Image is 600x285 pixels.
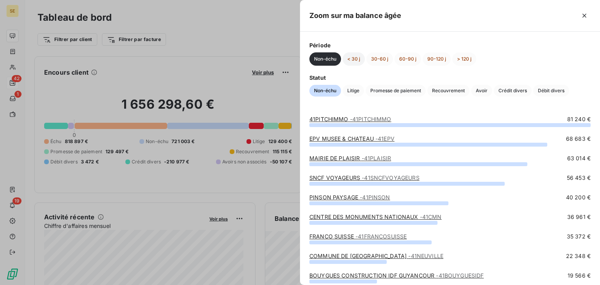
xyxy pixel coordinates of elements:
[566,252,591,260] span: 22 348 €
[362,174,419,181] span: - 41SNCFVOYAGEURS
[567,154,591,162] span: 63 014 €
[471,85,492,97] button: Avoir
[309,41,591,49] span: Période
[494,85,532,97] button: Crédit divers
[309,253,443,259] a: COMMUNE DE [GEOGRAPHIC_DATA]
[362,155,391,161] span: - 41PLAISIR
[309,194,390,201] a: PINSON PAYSAGE
[436,272,484,279] span: - 41BOUYGUESIDF
[420,213,442,220] span: - 41CMN
[309,52,341,66] button: Non-échu
[568,272,591,280] span: 19 566 €
[566,135,591,143] span: 68 683 €
[355,233,407,240] span: - 41FRANCOSUISSE
[309,213,442,220] a: CENTRE DES MONUMENTS NATIONAUX
[309,135,395,142] a: EPV MUSEE & CHATEAU
[567,233,591,240] span: 35 372 €
[452,52,476,66] button: > 120 j
[309,10,402,21] h5: Zoom sur ma balance âgée
[343,85,364,97] button: Litige
[309,155,391,161] a: MAIRIE DE PLAISIR
[567,213,591,221] span: 36 961 €
[567,115,591,123] span: 81 240 €
[309,73,591,82] span: Statut
[366,85,426,97] button: Promesse de paiement
[375,135,395,142] span: - 41EPV
[350,116,391,122] span: - 41PITCHIMMO
[366,52,393,66] button: 30-60 j
[567,174,591,182] span: 56 453 €
[309,233,407,240] a: FRANCO SUISSE
[309,85,341,97] button: Non-échu
[566,194,591,201] span: 40 200 €
[309,272,484,279] a: BOUYGUES CONSTRUCTION IDF GUYANCOUR
[395,52,421,66] button: 60-90 j
[309,116,391,122] a: 41PITCHIMMO
[423,52,451,66] button: 90-120 j
[343,52,365,66] button: < 30 j
[360,194,390,201] span: - 41PINSON
[427,85,470,97] button: Recouvrement
[408,253,443,259] span: - 41NEUVILLE
[309,174,420,181] a: SNCF VOYAGEURS
[533,85,569,97] button: Débit divers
